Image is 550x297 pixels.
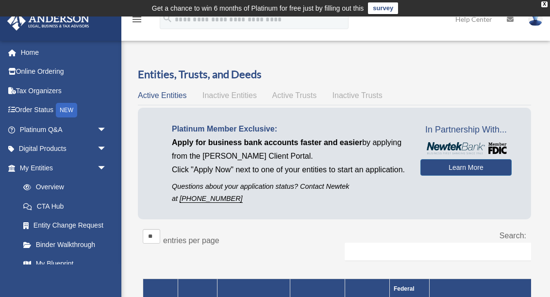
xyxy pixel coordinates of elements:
[14,216,117,235] a: Entity Change Request
[7,43,121,62] a: Home
[172,138,362,147] span: Apply for business bank accounts faster and easier
[500,231,526,240] label: Search:
[163,236,219,245] label: entries per page
[56,103,77,117] div: NEW
[202,91,257,99] span: Inactive Entities
[138,67,531,82] h3: Entities, Trusts, and Deeds
[172,163,406,177] p: Click "Apply Now" next to one of your entities to start an application.
[152,2,364,14] div: Get a chance to win 6 months of Platinum for free just by filling out this
[172,136,406,163] p: by applying from the [PERSON_NAME] Client Portal.
[131,17,143,25] a: menu
[14,254,117,274] a: My Blueprint
[14,197,117,216] a: CTA Hub
[138,91,186,99] span: Active Entities
[528,12,543,26] img: User Pic
[7,158,117,178] a: My Entitiesarrow_drop_down
[14,235,117,254] a: Binder Walkthrough
[7,62,121,82] a: Online Ordering
[162,13,173,24] i: search
[7,120,121,139] a: Platinum Q&Aarrow_drop_down
[7,100,121,120] a: Order StatusNEW
[541,1,548,7] div: close
[4,12,92,31] img: Anderson Advisors Platinum Portal
[7,139,121,159] a: Digital Productsarrow_drop_down
[420,159,512,176] a: Learn More
[425,142,507,154] img: NewtekBankLogoSM.png
[131,14,143,25] i: menu
[97,158,117,178] span: arrow_drop_down
[172,122,406,136] p: Platinum Member Exclusive:
[272,91,317,99] span: Active Trusts
[420,122,512,138] span: In Partnership With...
[333,91,383,99] span: Inactive Trusts
[172,181,406,205] p: Questions about your application status? Contact Newtek at
[97,120,117,140] span: arrow_drop_down
[14,178,112,197] a: Overview
[368,2,398,14] a: survey
[7,81,121,100] a: Tax Organizers
[97,139,117,159] span: arrow_drop_down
